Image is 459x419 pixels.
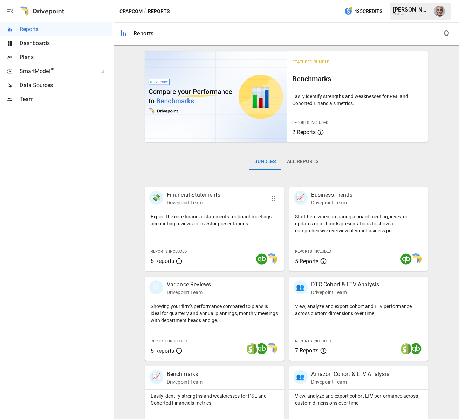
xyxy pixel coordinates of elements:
[149,370,163,384] div: 📈
[311,199,352,206] p: Drivepoint Team
[256,343,267,354] img: quickbooks
[393,13,430,16] div: CPAPcom
[149,191,163,205] div: 💸
[20,67,93,76] span: SmartModel
[167,289,211,296] p: Drivepoint Team
[167,378,203,385] p: Drivepoint Team
[281,153,324,170] button: All Reports
[311,289,379,296] p: Drivepoint Team
[393,6,430,13] div: [PERSON_NAME]
[410,253,422,265] img: smart model
[20,39,112,48] span: Dashboards
[400,343,412,354] img: shopify
[430,1,449,21] button: Joe Megibow
[341,5,385,18] button: 435Credits
[20,53,112,62] span: Plans
[292,120,328,125] span: Reports Included
[295,213,423,234] p: Start here when preparing a board meeting, investor updates or all-hands presentations to show a ...
[295,347,318,354] span: 7 Reports
[151,348,174,354] span: 5 Reports
[151,258,174,264] span: 5 Reports
[311,280,379,289] p: DTC Cohort & LTV Analysis
[167,370,203,378] p: Benchmarks
[292,93,423,107] p: Easily identify strengths and weaknesses for P&L and Cohorted Financials metrics.
[167,199,220,206] p: Drivepoint Team
[295,249,331,254] span: Reports Included
[20,81,112,90] span: Data Sources
[295,392,423,406] p: View, analyze and export cohort LTV performance across custom dimensions over time.
[295,258,318,265] span: 5 Reports
[119,7,143,16] button: CPAPcom
[311,378,389,385] p: Drivepoint Team
[50,66,55,75] span: ™
[266,343,277,354] img: smart model
[295,339,331,343] span: Reports Included
[167,191,220,199] p: Financial Statements
[246,343,258,354] img: shopify
[151,213,278,227] p: Export the core financial statements for board meetings, accounting reviews or investor presentat...
[311,370,389,378] p: Amazon Cohort & LTV Analysis
[266,253,277,265] img: smart model
[167,280,211,289] p: Variance Reviews
[144,7,146,16] div: /
[354,7,382,16] span: 435 Credits
[249,153,281,170] button: Bundles
[20,95,112,104] span: Team
[311,191,352,199] p: Business Trends
[295,303,423,317] p: View, analyze and export cohort and LTV performance across custom dimensions over time.
[292,73,423,84] h6: Benchmarks
[400,253,412,265] img: quickbooks
[151,339,187,343] span: Reports Included
[145,51,287,142] img: video thumbnail
[133,30,153,37] div: Reports
[151,303,278,324] p: Showing your firm's performance compared to plans is ideal for quarterly and annual plannings, mo...
[434,6,445,17] img: Joe Megibow
[20,25,112,34] span: Reports
[292,129,316,135] span: 2 Reports
[256,253,267,265] img: quickbooks
[294,280,308,294] div: 👥
[410,343,422,354] img: quickbooks
[151,392,278,406] p: Easily identify strengths and weaknesses for P&L and Cohorted Financials metrics.
[294,191,308,205] div: 📈
[151,249,187,254] span: Reports Included
[292,60,329,64] span: Featured Bundle
[294,370,308,384] div: 👥
[149,280,163,294] div: 🗓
